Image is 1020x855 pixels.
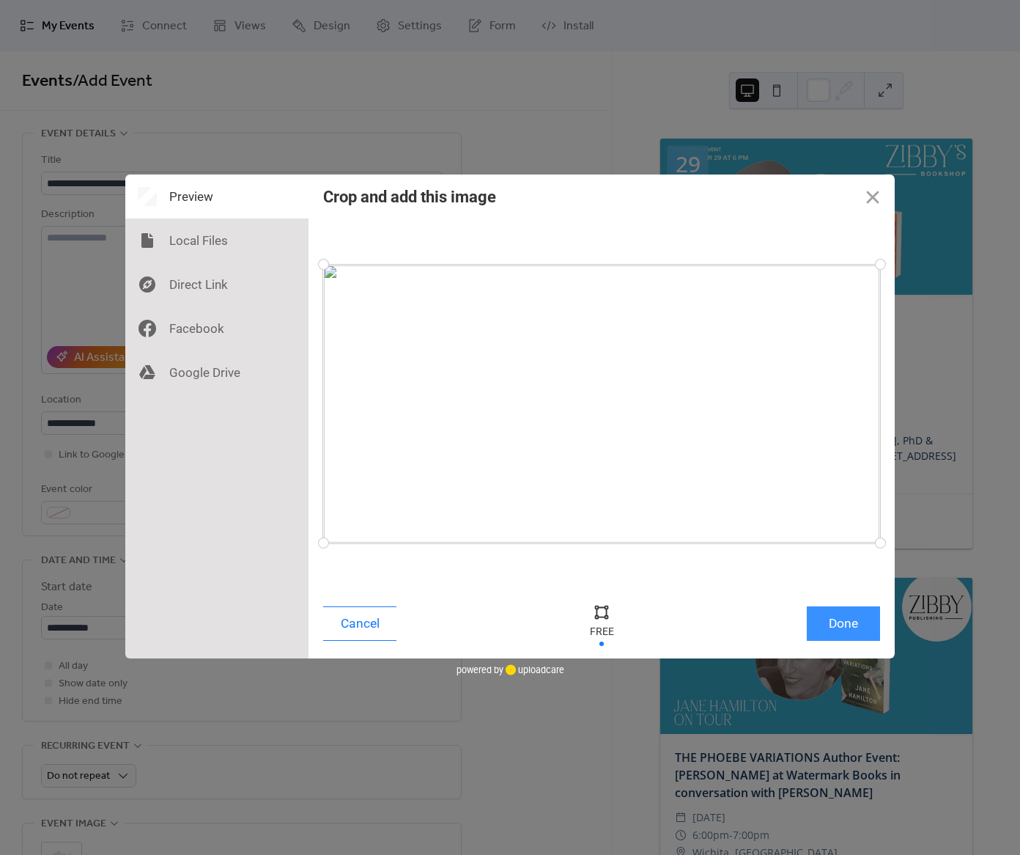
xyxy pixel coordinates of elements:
[125,263,308,307] div: Direct Link
[125,307,308,351] div: Facebook
[807,606,880,641] button: Done
[851,175,895,219] button: Close
[323,188,496,206] div: Crop and add this image
[503,664,564,675] a: uploadcare
[125,175,308,219] div: Preview
[125,219,308,263] div: Local Files
[323,606,396,641] button: Cancel
[457,658,564,680] div: powered by
[125,351,308,395] div: Google Drive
